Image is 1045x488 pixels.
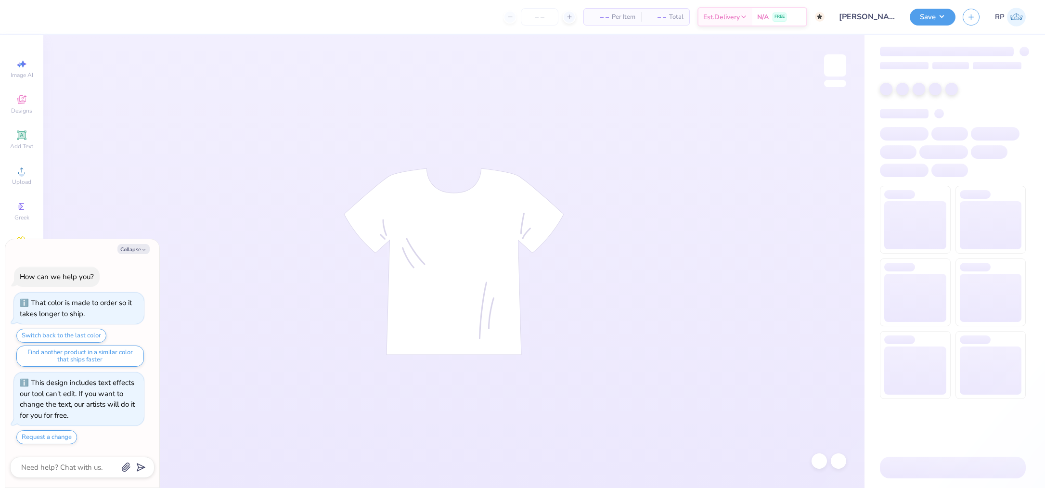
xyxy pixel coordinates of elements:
span: FREE [774,13,785,20]
span: Add Text [10,142,33,150]
div: That color is made to order so it takes longer to ship. [20,298,132,319]
button: Collapse [117,244,150,254]
span: Per Item [612,12,635,22]
span: Upload [12,178,31,186]
span: Image AI [11,71,33,79]
span: – – [647,12,666,22]
a: RP [995,8,1026,26]
button: Switch back to the last color [16,329,106,343]
div: How can we help you? [20,272,94,282]
button: Request a change [16,430,77,444]
img: Rose Pineda [1007,8,1026,26]
button: Save [910,9,955,26]
button: Find another product in a similar color that ships faster [16,346,144,367]
div: This design includes text effects our tool can't edit. If you want to change the text, our artist... [20,378,135,420]
span: Greek [14,214,29,221]
span: Designs [11,107,32,115]
span: – – [590,12,609,22]
span: Est. Delivery [703,12,740,22]
span: N/A [757,12,769,22]
img: tee-skeleton.svg [344,168,564,355]
span: Total [669,12,684,22]
input: Untitled Design [832,7,903,26]
span: RP [995,12,1005,23]
input: – – [521,8,558,26]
